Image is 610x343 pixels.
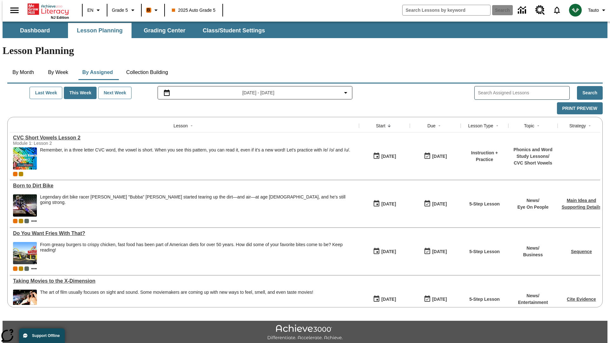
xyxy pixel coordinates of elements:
[3,22,607,38] div: SubNavbar
[172,7,216,14] span: 2025 Auto Grade 5
[577,86,603,100] button: Search
[28,3,69,16] a: Home
[422,245,449,258] button: 08/21/25: Last day the lesson can be accessed
[40,147,350,153] p: Remember, in a three letter CVC word, the vowel is short. When you see this pattern, you can read...
[371,245,398,258] button: 08/21/25: First time the lesson was available
[24,266,29,271] div: OL 2025 Auto Grade 6
[569,4,582,17] img: avatar image
[13,231,356,236] a: Do You Want Fries With That?, Lessons
[432,152,447,160] div: [DATE]
[427,123,436,129] div: Due
[13,183,356,189] div: Born to Dirt Bike
[40,194,356,217] div: Legendary dirt bike racer James "Bubba" Stewart started tearing up the dirt—and air—at age 4, and...
[40,242,356,253] div: From greasy burgers to crispy chicken, fast food has been part of American diets for over 50 year...
[40,194,356,205] div: Legendary dirt bike racer [PERSON_NAME] "Bubba" [PERSON_NAME] started tearing up the dirt—and air...
[40,147,350,170] div: Remember, in a three letter CVC word, the vowel is short. When you see this pattern, you can read...
[13,219,17,223] div: Current Class
[381,295,396,303] div: [DATE]
[588,7,599,14] span: Tauto
[40,242,356,264] div: From greasy burgers to crispy chicken, fast food has been part of American diets for over 50 year...
[422,198,449,210] button: 08/21/25: Last day the lesson can be accessed
[13,141,108,146] div: Module 1: Lesson 2
[30,87,62,99] button: Last Week
[77,65,118,80] button: By Assigned
[68,23,132,38] button: Lesson Planning
[524,123,534,129] div: Topic
[198,23,270,38] button: Class/Student Settings
[532,2,549,19] a: Resource Center, Will open in new tab
[42,65,74,80] button: By Week
[30,217,38,225] button: Show more classes
[432,200,447,208] div: [DATE]
[381,152,396,160] div: [DATE]
[523,252,543,258] p: Business
[512,146,554,160] p: Phonics and Word Study Lessons /
[160,89,350,97] button: Select the date range menu item
[19,328,65,343] button: Support Offline
[147,6,150,14] span: B
[549,2,565,18] a: Notifications
[422,293,449,305] button: 08/24/25: Last day the lesson can be accessed
[98,87,132,99] button: Next Week
[436,122,443,130] button: Sort
[478,88,569,98] input: Search Assigned Lessons
[19,172,23,176] div: New 2025 class
[464,150,505,163] p: Instruction + Practice
[523,245,543,252] p: News /
[518,293,548,299] p: News /
[469,296,500,303] p: 5-Step Lesson
[468,123,493,129] div: Lesson Type
[371,150,398,162] button: 08/22/25: First time the lesson was available
[569,123,586,129] div: Strategy
[469,201,500,207] p: 5-Step Lesson
[24,219,29,223] span: OL 2025 Auto Grade 6
[381,200,396,208] div: [DATE]
[342,89,349,97] svg: Collapse Date Range Filter
[422,150,449,162] button: 08/22/25: Last day the lesson can be accessed
[13,135,356,141] a: CVC Short Vowels Lesson 2, Lessons
[13,278,356,284] a: Taking Movies to the X-Dimension, Lessons
[13,183,356,189] a: Born to Dirt Bike, Lessons
[432,248,447,256] div: [DATE]
[514,2,532,19] a: Data Center
[13,231,356,236] div: Do You Want Fries With That?
[30,265,38,272] button: Show more classes
[13,194,37,217] img: Motocross racer James Stewart flies through the air on his dirt bike.
[512,160,554,166] p: CVC Short Vowels
[13,242,37,264] img: One of the first McDonald's stores, with the iconic red sign and golden arches.
[493,122,501,130] button: Sort
[19,219,23,223] span: New 2025 class
[173,123,188,129] div: Lesson
[13,172,17,176] span: Current Class
[19,266,23,271] span: New 2025 class
[565,2,586,18] button: Select a new avatar
[13,266,17,271] div: Current Class
[28,2,69,19] div: Home
[51,16,69,19] span: NJ Edition
[87,7,93,14] span: EN
[518,299,548,306] p: Entertainment
[13,147,37,170] img: CVC Short Vowels Lesson 2.
[7,65,39,80] button: By Month
[121,65,173,80] button: Collection Building
[144,4,162,16] button: Boost Class color is orange. Change class color
[188,122,195,130] button: Sort
[3,23,271,38] div: SubNavbar
[534,122,542,130] button: Sort
[3,23,67,38] button: Dashboard
[32,333,60,338] span: Support Offline
[109,4,139,16] button: Grade: Grade 5, Select a grade
[13,290,37,312] img: Panel in front of the seats sprays water mist to the happy audience at a 4DX-equipped theater.
[517,197,548,204] p: News /
[267,325,343,341] img: Achieve3000 Differentiate Accelerate Achieve
[432,295,447,303] div: [DATE]
[371,198,398,210] button: 08/21/25: First time the lesson was available
[13,135,356,141] div: CVC Short Vowels Lesson 2
[40,290,313,312] div: The art of film usually focuses on sight and sound. Some moviemakers are coming up with new ways ...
